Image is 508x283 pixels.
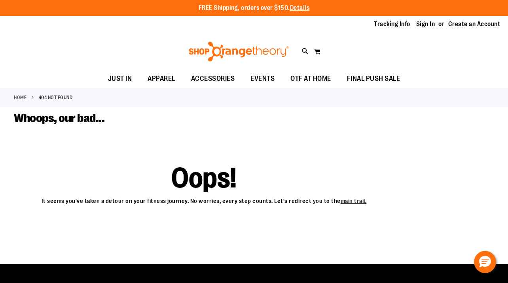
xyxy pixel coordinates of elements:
[341,198,367,205] a: main trail.
[14,94,27,101] a: Home
[282,70,339,88] a: OTF AT HOME
[347,70,400,88] span: FINAL PUSH SALE
[14,111,104,125] span: Whoops, our bad...
[191,70,235,88] span: ACCESSORIES
[108,70,132,88] span: JUST IN
[140,70,183,88] a: APPAREL
[290,4,310,11] a: Details
[148,70,175,88] span: APPAREL
[183,70,243,88] a: ACCESSORIES
[474,251,496,273] button: Hello, have a question? Let’s chat.
[448,20,500,29] a: Create an Account
[100,70,140,88] a: JUST IN
[374,20,410,29] a: Tracking Info
[416,20,435,29] a: Sign In
[39,94,73,101] strong: 404 Not Found
[250,70,275,88] span: EVENTS
[290,70,331,88] span: OTF AT HOME
[14,193,394,205] p: It seems you've taken a detour on your fitness journey. No worries, every step counts. Let's redi...
[171,171,237,185] span: Oops!
[199,4,310,13] p: FREE Shipping, orders over $150.
[339,70,408,88] a: FINAL PUSH SALE
[188,42,290,61] img: Shop Orangetheory
[243,70,282,88] a: EVENTS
